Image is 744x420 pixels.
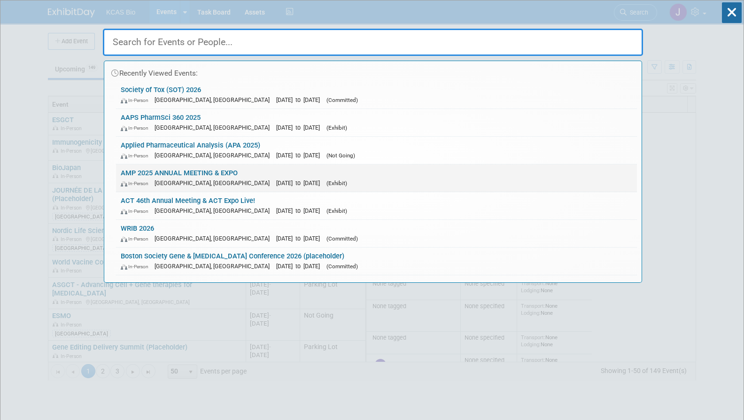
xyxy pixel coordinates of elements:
span: In-Person [121,125,153,131]
span: (Exhibit) [326,208,347,214]
a: Boston Society Gene & [MEDICAL_DATA] Conference 2026 (placeholder) In-Person [GEOGRAPHIC_DATA], [... [116,248,637,275]
span: (Committed) [326,97,358,103]
span: [DATE] to [DATE] [276,179,325,187]
a: Society of Tox (SOT) 2026 In-Person [GEOGRAPHIC_DATA], [GEOGRAPHIC_DATA] [DATE] to [DATE] (Commit... [116,81,637,109]
span: [GEOGRAPHIC_DATA], [GEOGRAPHIC_DATA] [155,124,274,131]
span: [GEOGRAPHIC_DATA], [GEOGRAPHIC_DATA] [155,96,274,103]
span: In-Person [121,153,153,159]
span: [GEOGRAPHIC_DATA], [GEOGRAPHIC_DATA] [155,179,274,187]
span: (Exhibit) [326,124,347,131]
span: In-Person [121,208,153,214]
input: Search for Events or People... [103,29,643,56]
span: [DATE] to [DATE] [276,263,325,270]
span: [DATE] to [DATE] [276,207,325,214]
span: [GEOGRAPHIC_DATA], [GEOGRAPHIC_DATA] [155,207,274,214]
span: In-Person [121,264,153,270]
span: [GEOGRAPHIC_DATA], [GEOGRAPHIC_DATA] [155,263,274,270]
span: [DATE] to [DATE] [276,96,325,103]
a: Applied Pharmaceutical Analysis (APA 2025) In-Person [GEOGRAPHIC_DATA], [GEOGRAPHIC_DATA] [DATE] ... [116,137,637,164]
span: [GEOGRAPHIC_DATA], [GEOGRAPHIC_DATA] [155,235,274,242]
span: In-Person [121,236,153,242]
span: [DATE] to [DATE] [276,124,325,131]
span: [DATE] to [DATE] [276,152,325,159]
span: In-Person [121,180,153,187]
span: [DATE] to [DATE] [276,235,325,242]
span: [GEOGRAPHIC_DATA], [GEOGRAPHIC_DATA] [155,152,274,159]
span: In-Person [121,97,153,103]
a: ACT 46th Annual Meeting & ACT Expo Live! In-Person [GEOGRAPHIC_DATA], [GEOGRAPHIC_DATA] [DATE] to... [116,192,637,219]
span: (Committed) [326,263,358,270]
a: AAPS PharmSci 360 2025 In-Person [GEOGRAPHIC_DATA], [GEOGRAPHIC_DATA] [DATE] to [DATE] (Exhibit) [116,109,637,136]
div: Recently Viewed Events: [109,61,637,81]
a: WRIB 2026 In-Person [GEOGRAPHIC_DATA], [GEOGRAPHIC_DATA] [DATE] to [DATE] (Committed) [116,220,637,247]
span: (Not Going) [326,152,355,159]
span: (Exhibit) [326,180,347,187]
span: (Committed) [326,235,358,242]
a: AMP 2025 ANNUAL MEETING & EXPO In-Person [GEOGRAPHIC_DATA], [GEOGRAPHIC_DATA] [DATE] to [DATE] (E... [116,164,637,192]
